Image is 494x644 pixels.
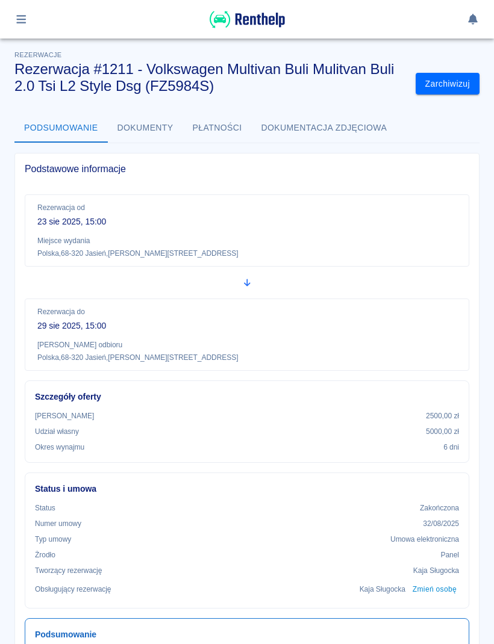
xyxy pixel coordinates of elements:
[35,503,55,513] p: Status
[37,235,457,246] p: Miejsce wydania
[25,163,469,175] span: Podstawowe informacje
[210,10,285,29] img: Renthelp logo
[426,426,459,437] p: 5000,00 zł
[35,483,459,495] h6: Status i umowa
[37,202,457,213] p: Rezerwacja od
[35,534,71,545] p: Typ umowy
[37,339,457,350] p: [PERSON_NAME] odbioru
[37,306,457,317] p: Rezerwacja do
[108,114,183,143] button: Dokumenty
[35,518,81,529] p: Numer umowy
[443,442,459,453] p: 6 dni
[390,534,459,545] p: Umowa elektroniczna
[37,353,457,363] p: Polska , 68-320 Jasień , [PERSON_NAME][STREET_ADDRESS]
[441,550,460,560] p: Panel
[35,550,55,560] p: Żrodło
[183,114,252,143] button: Płatności
[35,584,111,595] p: Obsługujący rezerwację
[35,426,79,437] p: Udział własny
[35,628,459,641] h6: Podsumowanie
[35,410,94,421] p: [PERSON_NAME]
[37,320,457,332] p: 29 sie 2025, 15:00
[413,565,459,576] p: Kaja Sługocka
[423,518,459,529] p: 32/08/2025
[37,249,457,259] p: Polska , 68-320 Jasień , [PERSON_NAME][STREET_ADDRESS]
[210,22,285,32] a: Renthelp logo
[14,61,406,94] h3: Rezerwacja #1211 - Volkswagen Multivan Buli Mulitvan Buli 2.0 Tsi L2 Style Dsg (FZ5984S)
[360,584,405,595] p: Kaja Sługocka
[14,114,108,143] button: Podsumowanie
[252,114,397,143] button: Dokumentacja zdjęciowa
[426,410,459,421] p: 2500,00 zł
[37,215,457,228] p: 23 sie 2025, 15:00
[35,442,84,453] p: Okres wynajmu
[416,73,480,95] button: Zarchiwizuj
[14,51,61,58] span: Rezerwacje
[35,391,459,403] h6: Szczegóły oferty
[420,503,459,513] p: Zakończona
[35,565,102,576] p: Tworzący rezerwację
[410,581,459,598] button: Zmień osobę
